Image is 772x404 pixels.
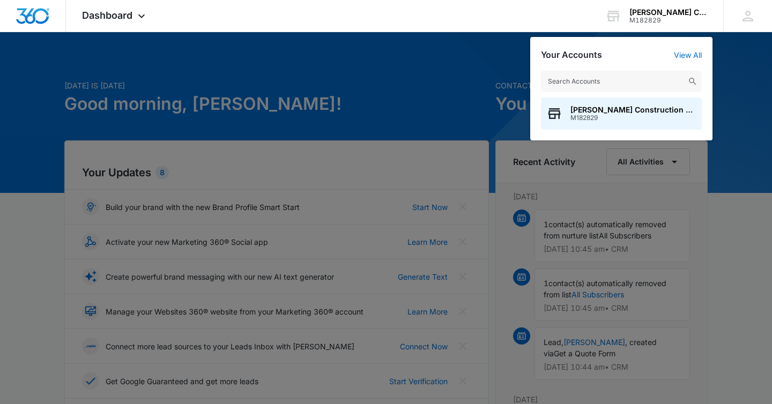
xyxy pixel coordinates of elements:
[570,114,696,122] span: M182829
[629,8,708,17] div: account name
[82,10,132,21] span: Dashboard
[674,50,702,59] a: View All
[570,106,696,114] span: [PERSON_NAME] Construction and Restoration, Inc.
[541,50,602,60] h2: Your Accounts
[541,98,702,130] button: [PERSON_NAME] Construction and Restoration, Inc.M182829
[541,71,702,92] input: Search Accounts
[629,17,708,24] div: account id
